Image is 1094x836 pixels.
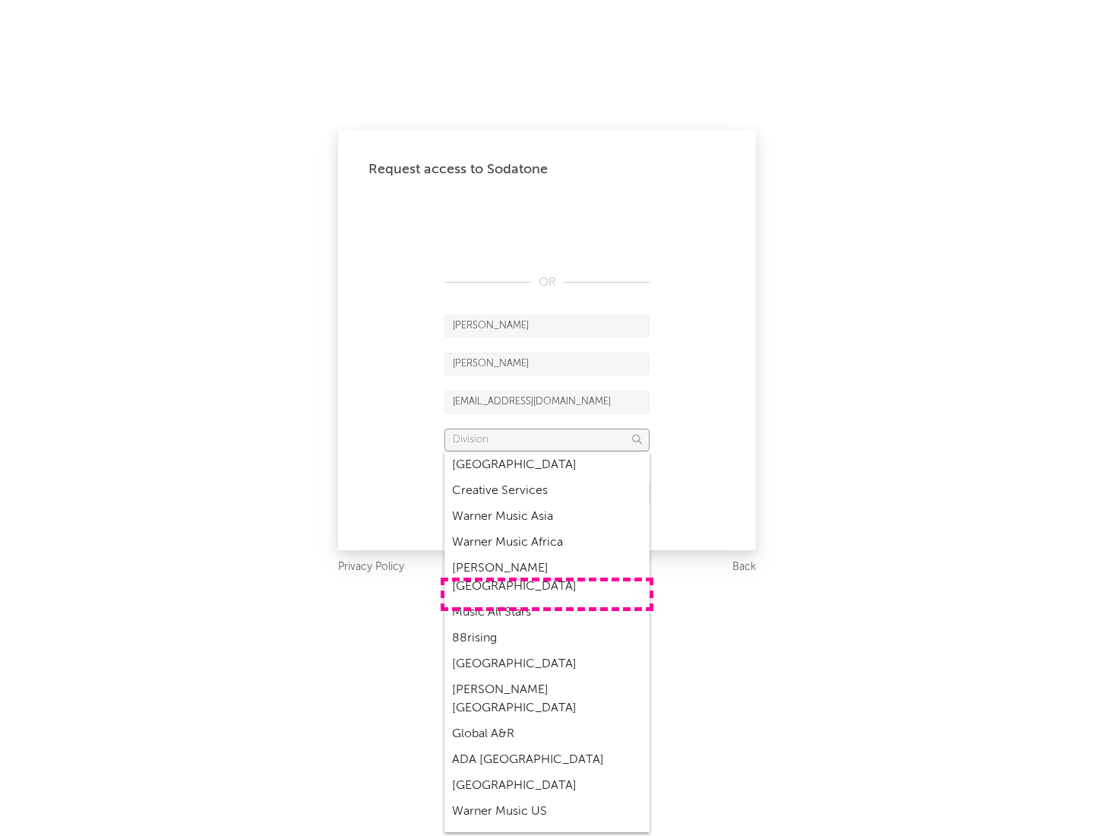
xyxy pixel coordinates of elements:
[444,747,650,773] div: ADA [GEOGRAPHIC_DATA]
[444,721,650,747] div: Global A&R
[444,353,650,375] input: Last Name
[444,600,650,625] div: Music All Stars
[444,478,650,504] div: Creative Services
[444,677,650,721] div: [PERSON_NAME] [GEOGRAPHIC_DATA]
[444,651,650,677] div: [GEOGRAPHIC_DATA]
[444,274,650,292] div: OR
[444,315,650,337] input: First Name
[444,530,650,556] div: Warner Music Africa
[444,799,650,825] div: Warner Music US
[444,504,650,530] div: Warner Music Asia
[444,773,650,799] div: [GEOGRAPHIC_DATA]
[368,160,726,179] div: Request access to Sodatone
[444,429,650,451] input: Division
[444,391,650,413] input: Email
[338,558,404,577] a: Privacy Policy
[444,452,650,478] div: [GEOGRAPHIC_DATA]
[444,625,650,651] div: 88rising
[444,556,650,600] div: [PERSON_NAME] [GEOGRAPHIC_DATA]
[732,558,756,577] a: Back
